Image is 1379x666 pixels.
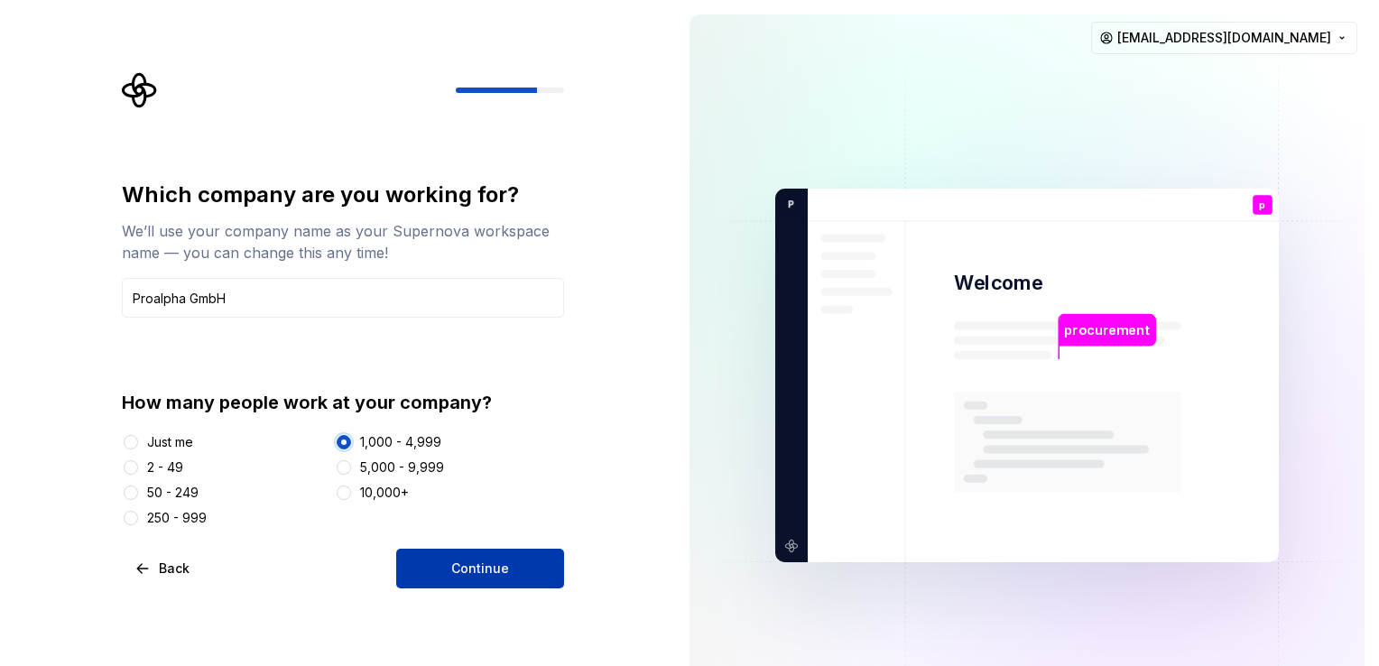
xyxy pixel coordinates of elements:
[147,484,199,502] div: 50 - 249
[159,560,190,578] span: Back
[360,458,444,476] div: 5,000 - 9,999
[782,197,794,213] p: P
[1259,200,1265,210] p: p
[147,458,183,476] div: 2 - 49
[360,433,441,451] div: 1,000 - 4,999
[360,484,409,502] div: 10,000+
[122,180,564,209] div: Which company are you working for?
[122,278,564,318] input: Company name
[147,433,193,451] div: Just me
[451,560,509,578] span: Continue
[147,509,207,527] div: 250 - 999
[122,390,564,415] div: How many people work at your company?
[122,549,205,588] button: Back
[1064,320,1150,340] p: procurement
[1117,29,1331,47] span: [EMAIL_ADDRESS][DOMAIN_NAME]
[122,72,158,108] svg: Supernova Logo
[1091,22,1357,54] button: [EMAIL_ADDRESS][DOMAIN_NAME]
[122,220,564,264] div: We’ll use your company name as your Supernova workspace name — you can change this any time!
[954,270,1042,296] p: Welcome
[396,549,564,588] button: Continue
